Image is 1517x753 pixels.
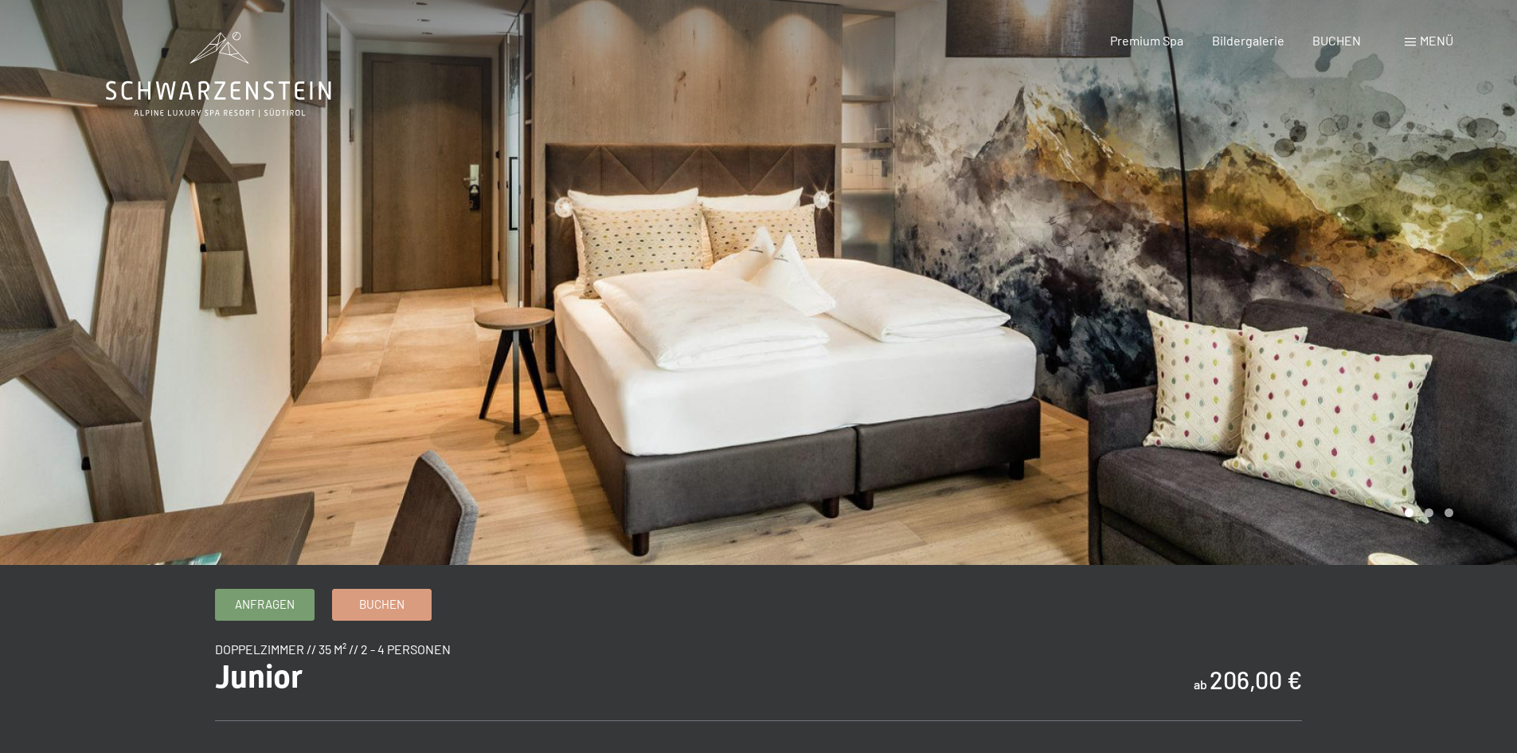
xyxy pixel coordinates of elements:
[333,590,431,620] a: Buchen
[1110,33,1183,48] a: Premium Spa
[215,641,451,657] span: Doppelzimmer // 35 m² // 2 - 4 Personen
[1194,677,1207,692] span: ab
[359,596,405,613] span: Buchen
[1212,33,1284,48] a: Bildergalerie
[235,596,295,613] span: Anfragen
[1420,33,1453,48] span: Menü
[1210,665,1302,694] b: 206,00 €
[1312,33,1361,48] a: BUCHEN
[215,658,303,696] span: Junior
[216,590,314,620] a: Anfragen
